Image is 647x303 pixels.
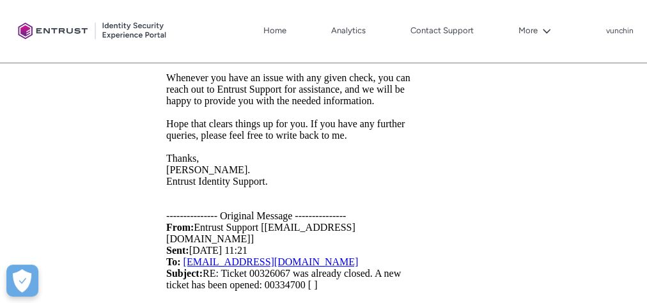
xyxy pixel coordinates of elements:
[407,21,477,40] a: Contact Support
[328,21,369,40] a: Analytics, opens in new tab
[606,27,634,36] p: vunchin
[515,21,554,40] button: More
[260,21,290,40] a: Home
[605,24,634,36] button: User Profile vunchin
